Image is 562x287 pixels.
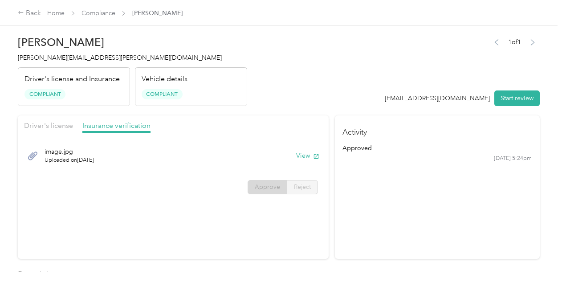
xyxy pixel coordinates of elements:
h2: Driver’s License [18,268,540,280]
span: 1 of 1 [508,37,521,47]
span: [PERSON_NAME][EMAIL_ADDRESS][PERSON_NAME][DOMAIN_NAME] [18,54,222,61]
span: Driver's license [24,121,73,130]
iframe: Everlance-gr Chat Button Frame [512,237,562,287]
h4: Activity [335,115,540,143]
button: View [296,151,319,160]
time: [DATE] 5:24pm [494,155,532,163]
span: Compliant [142,89,183,99]
div: [EMAIL_ADDRESS][DOMAIN_NAME] [385,94,490,103]
a: Home [47,9,65,17]
p: Vehicle details [142,74,187,85]
div: Back [18,8,41,19]
a: Compliance [81,9,115,17]
span: Uploaded on [DATE] [45,156,94,164]
span: Approve [255,183,280,191]
p: Driver's license and Insurance [24,74,120,85]
h2: [PERSON_NAME] [18,36,247,49]
div: approved [342,143,532,153]
span: Compliant [24,89,65,99]
button: Start review [494,90,540,106]
span: [PERSON_NAME] [132,8,183,18]
span: Reject [294,183,311,191]
span: image.jpg [45,147,94,156]
span: Insurance verification [82,121,151,130]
